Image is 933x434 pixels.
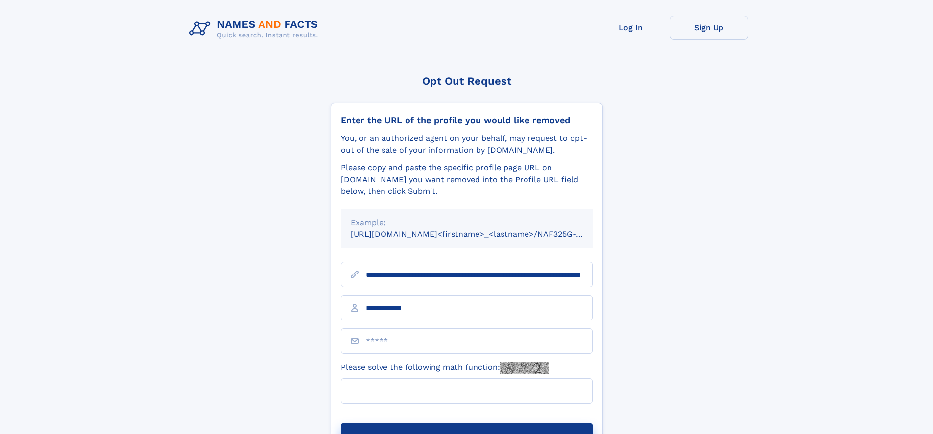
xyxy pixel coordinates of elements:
a: Sign Up [670,16,748,40]
a: Log In [592,16,670,40]
div: Enter the URL of the profile you would like removed [341,115,593,126]
small: [URL][DOMAIN_NAME]<firstname>_<lastname>/NAF325G-xxxxxxxx [351,229,611,239]
div: Please copy and paste the specific profile page URL on [DOMAIN_NAME] you want removed into the Pr... [341,162,593,197]
div: Example: [351,217,583,228]
div: Opt Out Request [331,75,603,87]
div: You, or an authorized agent on your behalf, may request to opt-out of the sale of your informatio... [341,133,593,156]
label: Please solve the following math function: [341,362,549,374]
img: Logo Names and Facts [185,16,326,42]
